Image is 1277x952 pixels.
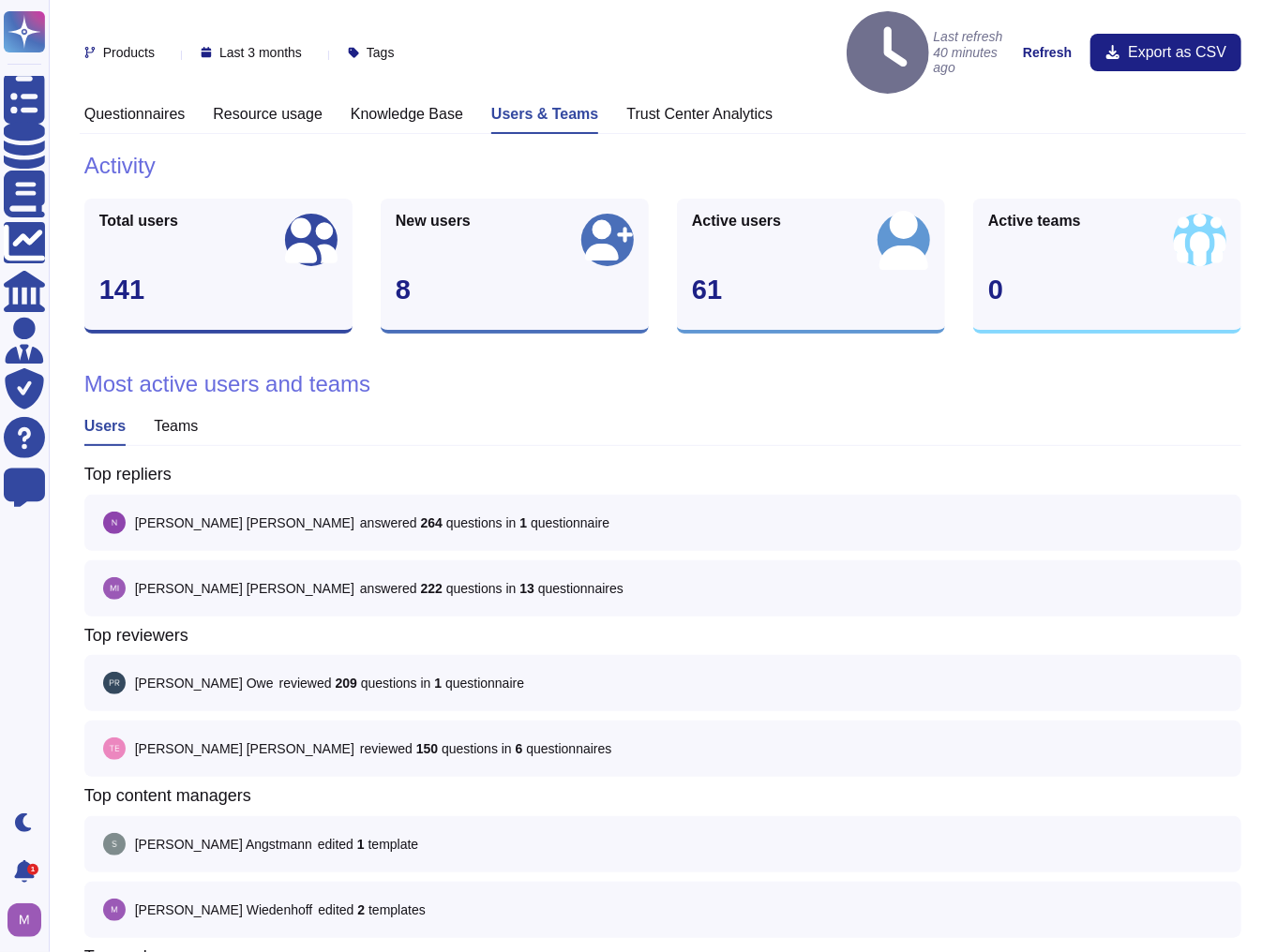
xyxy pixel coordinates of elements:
span: edited template s [318,903,425,916]
span: answered question s in questionnaire [360,516,609,529]
h3: Resource usage [213,105,323,123]
span: reviewed question s in questionnaire [279,677,525,690]
span: [PERSON_NAME] Wiedenhoff [135,903,313,916]
h1: Activity [84,153,1242,180]
span: [PERSON_NAME] [PERSON_NAME] [135,582,354,595]
button: user [4,900,54,941]
img: user [103,899,126,921]
div: 8 [396,276,634,304]
div: 61 [692,276,930,304]
img: user [103,672,126,694]
strong: 6 [516,741,523,756]
button: Export as CSV [1090,34,1241,71]
strong: 2 [357,902,365,917]
strong: 13 [519,581,534,596]
h3: Questionnaires [84,105,186,123]
strong: 209 [336,676,357,691]
div: 1 [27,864,38,875]
img: user [103,512,126,534]
span: New users [396,214,471,229]
h3: Knowledge Base [351,105,463,123]
img: user [8,903,41,937]
h3: Teams [154,417,198,435]
strong: 1 [519,515,527,530]
span: reviewed question s in questionnaire s [360,742,612,755]
span: Products [103,46,155,59]
h3: Users [84,417,126,435]
h2: Top content managers [84,786,1242,807]
strong: 264 [421,515,443,530]
span: Tags [367,46,395,59]
span: [PERSON_NAME] Angstmann [135,838,312,851]
strong: 1 [357,837,365,852]
strong: 150 [416,741,438,756]
img: user [103,737,126,760]
img: user [103,833,126,855]
strong: 222 [421,581,443,596]
h3: Users & Teams [491,105,598,123]
span: edited template [318,838,418,851]
h3: Trust Center Analytics [626,105,773,123]
span: [PERSON_NAME] [PERSON_NAME] [135,742,354,755]
h1: Most active users and teams [84,371,1242,398]
span: Total users [99,214,178,229]
span: Export as CSV [1128,45,1226,60]
span: [PERSON_NAME] [PERSON_NAME] [135,516,354,529]
span: answered question s in questionnaire s [360,582,623,595]
span: Active teams [988,214,1081,229]
strong: 1 [434,676,442,691]
h2: Top repliers [84,465,1242,485]
h2: Top reviewers [84,626,1242,647]
h4: Last refresh 40 minutes ago [847,11,1014,94]
span: Active users [692,214,781,229]
strong: Refresh [1023,45,1072,60]
div: 0 [988,276,1226,304]
span: [PERSON_NAME] Owe [135,677,274,690]
img: user [103,577,126,600]
span: Last 3 months [219,46,302,59]
div: 141 [99,276,338,304]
